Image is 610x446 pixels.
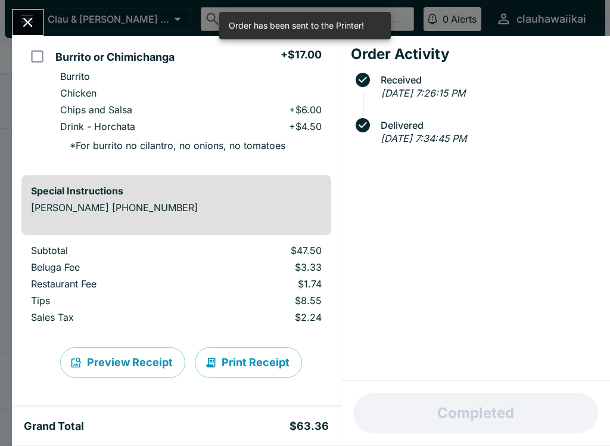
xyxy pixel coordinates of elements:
[31,202,322,213] p: [PERSON_NAME] [PHONE_NUMBER]
[290,419,329,433] h5: $63.36
[207,261,322,273] p: $3.33
[381,132,466,144] em: [DATE] 7:34:45 PM
[31,278,188,290] p: Restaurant Fee
[60,347,185,378] button: Preview Receipt
[60,104,132,116] p: Chips and Salsa
[31,244,188,256] p: Subtotal
[60,140,285,151] p: * For burrito no cilantro, no onions, no tomatoes
[60,70,90,82] p: Burrito
[207,278,322,290] p: $1.74
[381,87,465,99] em: [DATE] 7:26:15 PM
[207,295,322,306] p: $8.55
[21,244,331,328] table: orders table
[207,311,322,323] p: $2.24
[13,10,43,35] button: Close
[55,50,175,64] h5: Burrito or Chimichanga
[289,120,322,132] p: + $4.50
[31,261,188,273] p: Beluga Fee
[289,104,322,116] p: + $6.00
[24,419,84,433] h5: Grand Total
[31,311,188,323] p: Sales Tax
[60,87,97,99] p: Chicken
[375,75,600,85] span: Received
[195,347,302,378] button: Print Receipt
[229,16,364,36] div: Order has been sent to the Printer!
[351,45,600,63] h4: Order Activity
[31,295,188,306] p: Tips
[281,48,322,62] h5: + $17.00
[207,244,322,256] p: $47.50
[375,120,600,131] span: Delivered
[60,120,135,132] p: Drink - Horchata
[31,185,322,197] h6: Special Instructions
